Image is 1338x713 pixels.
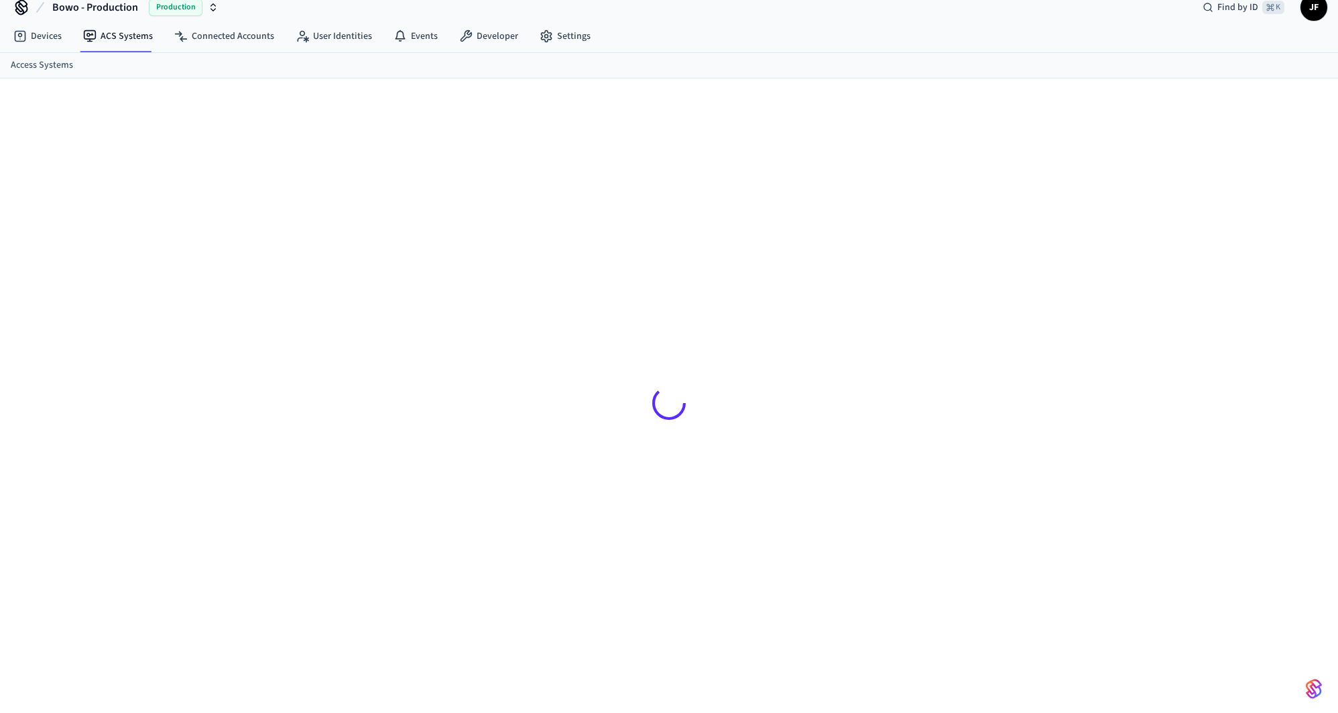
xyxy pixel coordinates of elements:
span: Find by ID [1217,1,1258,14]
img: SeamLogoGradient.69752ec5.svg [1306,678,1322,700]
a: Events [383,24,448,48]
a: ACS Systems [72,24,164,48]
a: Developer [448,24,529,48]
a: User Identities [285,24,383,48]
a: Connected Accounts [164,24,285,48]
span: ⌘ K [1262,1,1284,14]
a: Access Systems [11,58,73,72]
a: Devices [3,24,72,48]
a: Settings [529,24,601,48]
